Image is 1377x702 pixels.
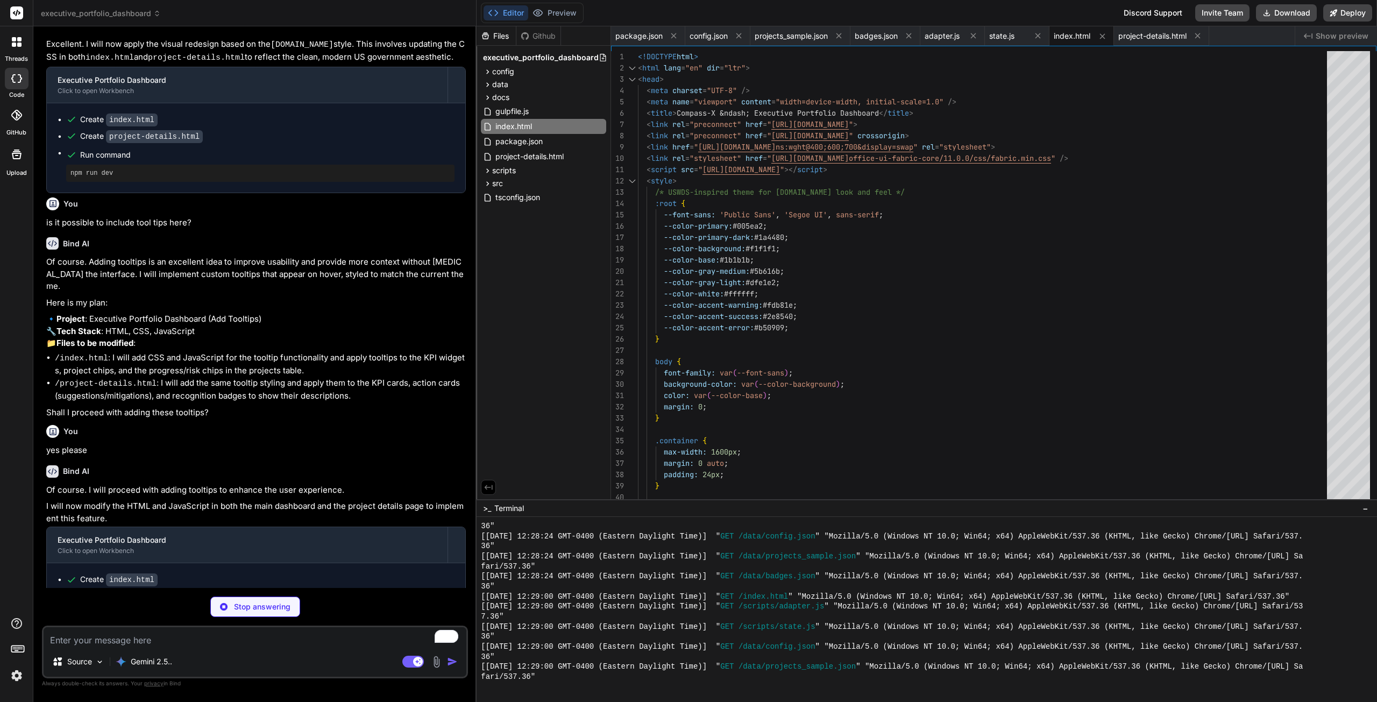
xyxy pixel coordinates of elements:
span: [URL][DOMAIN_NAME] [698,142,776,152]
div: 33 [611,413,624,424]
span: #fdb81e [763,300,793,310]
span: html [677,52,694,61]
span: ; [737,447,741,457]
span: { [677,357,681,366]
div: 26 [611,334,624,345]
span: max-width: [664,447,707,457]
label: threads [5,54,28,63]
span: </ [879,108,888,118]
span: ; [840,379,844,389]
p: Shall I proceed with adding these tooltips? [46,407,466,419]
span: --color-gray-medium: [664,266,750,276]
span: ; [776,278,780,287]
span: = [763,119,767,129]
span: > [672,176,677,186]
span: .container [655,436,698,445]
span: index.html [494,120,533,133]
span: #dfe1e2 [746,278,776,287]
span: background-color: [664,379,737,389]
div: 31 [611,390,624,401]
span: link [651,119,668,129]
span: ; [793,311,797,321]
span: < [647,131,651,140]
span: ; [784,323,789,332]
span: ; [767,391,771,400]
button: Preview [528,5,581,20]
strong: Files to be modified [56,338,133,348]
code: index.html [86,53,134,62]
span: var [741,379,754,389]
span: project-details.html [494,150,565,163]
h6: Bind AI [63,466,89,477]
span: ; [776,244,780,253]
span: Show preview [1316,31,1368,41]
span: /> [948,97,956,107]
h6: Bind AI [63,238,89,249]
div: 28 [611,356,624,367]
span: ; [724,458,728,468]
div: 19 [611,254,624,266]
span: /* USWDS-inspired theme for [DOMAIN_NAME] look an [655,187,866,197]
span: title [888,108,909,118]
span: ; [879,210,883,219]
span: /> [741,86,750,95]
div: 25 [611,322,624,334]
span: " [1051,153,1055,163]
span: > [672,108,677,118]
span: = [935,142,939,152]
span: --color-primary: [664,221,733,231]
span: 24px [702,470,720,479]
div: 34 [611,424,624,435]
span: ; [784,232,789,242]
span: < [638,74,642,84]
span: } [655,413,659,423]
button: Deploy [1323,4,1372,22]
span: executive_portfolio_dashboard [483,52,599,63]
span: gulpfile.js [494,105,530,118]
div: 38 [611,469,624,480]
span: src [681,165,694,174]
span: meta [651,86,668,95]
span: --color-primary-dark: [664,232,754,242]
code: /index.html [55,354,108,363]
span: " [767,131,771,140]
label: GitHub [6,128,26,137]
img: Pick Models [95,657,104,666]
span: #f1f1f1 [746,244,776,253]
span: "viewport" [694,97,737,107]
span: index.html [1054,31,1090,41]
div: Discord Support [1117,4,1189,22]
p: Of course. I will proceed with adding tooltips to enhance the user experience. [46,484,466,497]
div: Click to collapse the range. [625,62,639,74]
span: < [647,86,651,95]
div: 7 [611,119,624,130]
div: Click to collapse the range. [625,175,639,187]
span: } [655,334,659,344]
span: > [991,142,995,152]
div: 40 [611,492,624,503]
span: margin: [664,402,694,412]
span: > [853,119,857,129]
span: data [492,79,508,90]
span: config [492,66,514,77]
span: name [672,97,690,107]
span: executive_portfolio_dashboard [41,8,161,19]
span: script [797,165,823,174]
span: [URL][DOMAIN_NAME] [771,153,849,163]
span: font-family: [664,368,715,378]
span: ) [836,379,840,389]
span: { [702,436,707,445]
span: content [741,97,771,107]
span: "stylesheet" [690,153,741,163]
div: Executive Portfolio Dashboard [58,535,437,545]
span: ; [780,266,784,276]
span: ; [763,221,767,231]
div: 1 [611,51,624,62]
code: project-details.html [148,53,245,62]
span: var [720,368,733,378]
span: --color-white: [664,289,724,299]
code: [DOMAIN_NAME] [271,40,333,49]
span: project-details.html [1118,31,1187,41]
span: rel [672,153,685,163]
span: color: [664,391,690,400]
